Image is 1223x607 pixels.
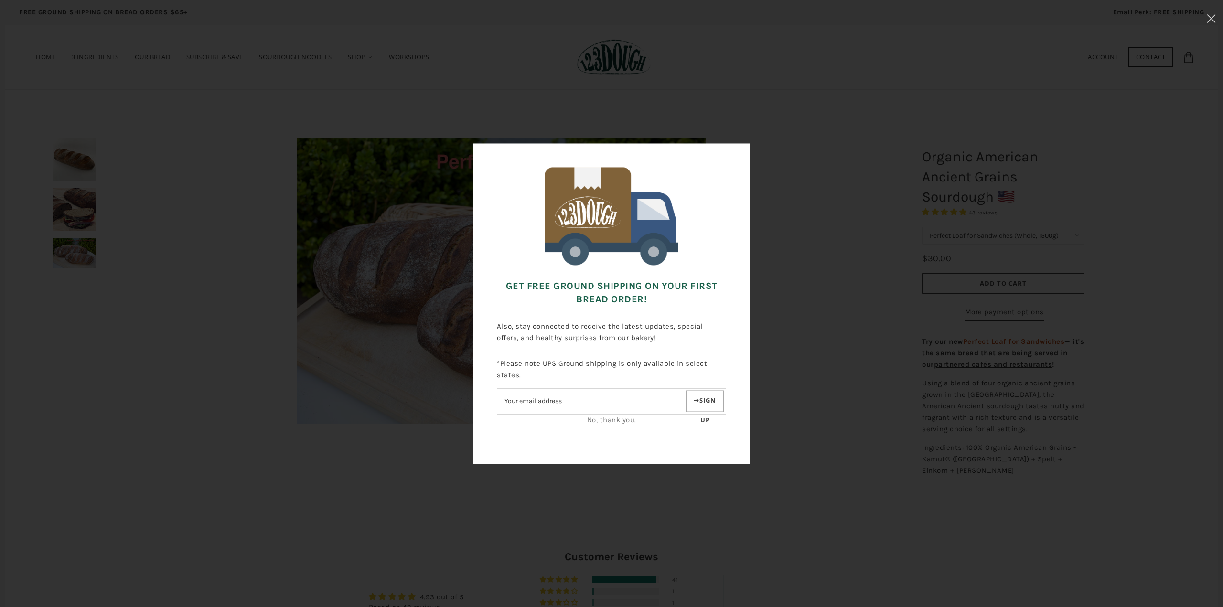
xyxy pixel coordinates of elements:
[497,393,684,409] input: Email address
[587,415,636,424] a: No, thank you.
[545,167,678,265] img: 123Dough Bakery Free Shipping for First Time Customers
[497,313,726,351] p: Also, stay connected to receive the latest updates, special offers, and healthy surprises from ou...
[497,272,726,313] h3: Get FREE Ground Shipping on Your First Bread Order!
[686,390,724,412] button: Sign up
[497,351,726,433] div: *Please note UPS Ground shipping is only available in select states.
